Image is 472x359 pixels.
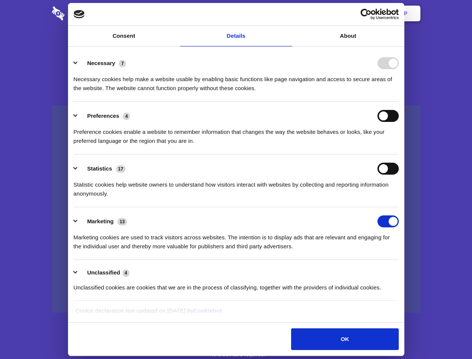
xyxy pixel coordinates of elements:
label: Preferences [87,113,119,119]
button: Marketing (13) [74,215,132,227]
button: OK [291,328,398,350]
span: 4 [123,269,130,277]
div: Cookie declaration last updated on [DATE] by [70,306,402,321]
h4: Auto-redaction of sensitive data, encrypted data sharing and self-destructing private chats. Shar... [52,68,420,93]
div: Statistic cookies help website owners to understand how visitors interact with websites by collec... [74,175,399,198]
button: Necessary (7) [74,57,131,69]
div: Unclassified cookies are cookies that we are in the process of classifying, together with the pro... [74,277,399,292]
a: Pricing [219,2,252,25]
iframe: Drift Widget Chat Controller [435,322,463,350]
div: Marketing cookies are used to track visitors across websites. The intention is to display ads tha... [74,227,399,251]
img: logo [74,10,85,18]
button: Statistics (17) [74,163,130,175]
button: Unclassified (4) [74,268,134,277]
span: 13 [117,218,127,225]
button: Preferences (4) [74,110,135,122]
span: 4 [123,113,130,120]
a: Details [180,26,292,46]
div: Necessary cookies help make a website usable by enabling basic functions like page navigation and... [74,69,399,93]
a: Usercentrics Cookiebot - opens in a new window [333,9,399,20]
a: Cookiebot [194,307,222,314]
div: Preference cookies enable a website to remember information that changes the way the website beha... [74,122,399,145]
h1: Eliminate Slack Data Loss. [52,34,420,61]
span: 17 [116,165,126,173]
a: About [292,26,404,46]
a: Login [339,2,371,25]
span: 7 [119,60,126,67]
img: logo-wordmark-white-trans-d4663122ce5f474addd5e946df7df03e33cb6a1c49d2221995e7729f52c070b2.svg [52,6,116,21]
a: Contact [303,2,337,25]
label: Necessary [87,60,115,66]
label: Statistics [87,165,112,172]
a: Wistia video thumbnail [52,105,420,313]
label: Marketing [87,218,114,224]
a: Consent [68,26,180,46]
